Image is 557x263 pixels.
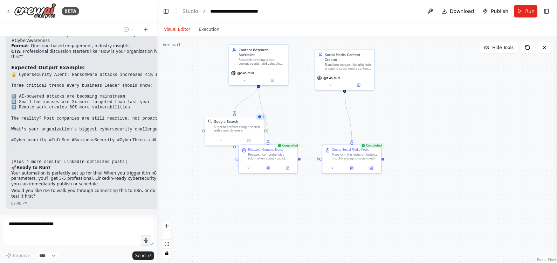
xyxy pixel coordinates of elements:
[325,52,371,62] div: Social Media Content Creator
[183,8,198,14] a: Studio
[342,165,362,171] button: View output
[194,25,224,34] button: Execution
[162,221,171,230] button: zoom in
[135,253,146,258] span: Send
[359,143,384,148] div: Completed
[162,249,171,258] button: toggle interactivity
[537,258,556,262] a: React Flow attribution
[492,45,514,50] span: Hide Tools
[62,7,79,15] div: BETA
[248,153,295,161] div: Research comprehensive information about {topic}, including current trends, key statistics, exper...
[542,6,551,16] button: Show right sidebar
[121,25,137,34] button: Switch to previous chat
[322,144,382,173] div: CompletedCreate Social Media PostsTransform the research insights into 3-5 engaging social media ...
[239,58,285,66] div: Research trending topics, current events, and valuable insights about {topic}, gathering comprehe...
[11,43,28,48] strong: Format
[228,44,288,85] div: Content Research SpecialistResearch trending topics, current events, and valuable insights about ...
[141,235,151,246] button: Click to speak your automation idea
[140,25,151,34] button: Start a new chat
[263,115,264,119] span: 4
[11,165,185,171] h2: 🚀
[208,119,212,123] img: SerplyWebSearchTool
[162,221,171,258] div: React Flow controls
[162,230,171,240] button: zoom out
[345,82,372,88] button: Open in side panel
[237,71,254,75] span: gpt-4o-mini
[16,165,51,170] strong: Ready to Run?
[480,5,511,17] button: Publish
[205,116,264,145] div: 4SerplyWebSearchToolGoogle SearchA tool to perform Google search with a search_query.
[239,48,285,57] div: Content Research Specialist
[491,8,508,15] span: Publish
[363,165,379,171] button: Open in side panel
[11,33,33,37] strong: Hashtags
[11,43,185,49] li: : Question-based engagement, industry insights
[11,72,185,165] code: 🔒 Cybersecurity Alert: Ransomware attacks increased 41% in [DATE] Three critical trends every bus...
[214,125,261,133] div: A tool to perform Google search with a search_query.
[183,8,274,15] nav: breadcrumb
[132,251,154,260] button: Send
[162,240,171,249] button: fit view
[279,165,296,171] button: Open in side panel
[14,3,56,19] img: Logo
[11,65,85,70] strong: Expected Output Example:
[514,5,537,17] button: Run
[13,253,30,258] span: Improve
[276,143,300,148] div: Completed
[11,33,185,43] li: : #Cybersecurity #InfoSec #DataProtection #CyberThreats #CyberAwareness
[11,201,185,206] div: 07:48 PM
[248,148,283,152] div: Research Content Topics
[235,138,262,143] button: Open in side panel
[315,49,374,90] div: Social Media Content CreatorTransform research insights into engaging social media content optimi...
[214,119,238,124] div: Google Search
[11,49,185,60] li: : Professional discussion starters like "How is your organization handling this?"
[238,144,298,173] div: CompletedResearch Content TopicsResearch comprehensive information about {topic}, including curre...
[161,6,171,16] button: Hide left sidebar
[450,8,474,15] span: Download
[439,5,477,17] button: Download
[11,49,20,54] strong: CTA
[256,83,270,142] g: Edge from 748ba854-f7de-463c-a020-bd101655e999 to e7fbafcd-59c4-4849-ab89-11cb8d7ef0d2
[11,171,185,187] p: Your automation is perfectly set up for this! When you trigger it in n8n with these parameters, y...
[3,251,33,260] button: Improve
[160,25,194,34] button: Visual Editor
[163,42,181,48] div: Version 1
[323,76,340,80] span: gpt-4o-mini
[342,88,354,142] g: Edge from e9c3d83b-2a3b-4f46-b101-5046b42acbe6 to 3140fd1c-d563-413a-81e2-8d8b69247256
[258,165,278,171] button: View output
[11,188,185,199] p: Would you like me to walk you through connecting this to n8n, or do you want to test it first?
[525,8,535,15] span: Run
[325,63,371,71] div: Transform research insights into engaging social media content optimized for {platform}, creating...
[480,42,518,53] button: Hide Tools
[232,83,261,113] g: Edge from 748ba854-f7de-463c-a020-bd101655e999 to 50820ed7-3562-477e-a066-d3dcef8bb2c7
[332,148,369,152] div: Create Social Media Posts
[301,157,319,162] g: Edge from e7fbafcd-59c4-4849-ab89-11cb8d7ef0d2 to 3140fd1c-d563-413a-81e2-8d8b69247256
[259,77,286,83] button: Open in side panel
[332,153,379,161] div: Transform the research insights into 3-5 engaging social media posts optimized for {platform}. Ea...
